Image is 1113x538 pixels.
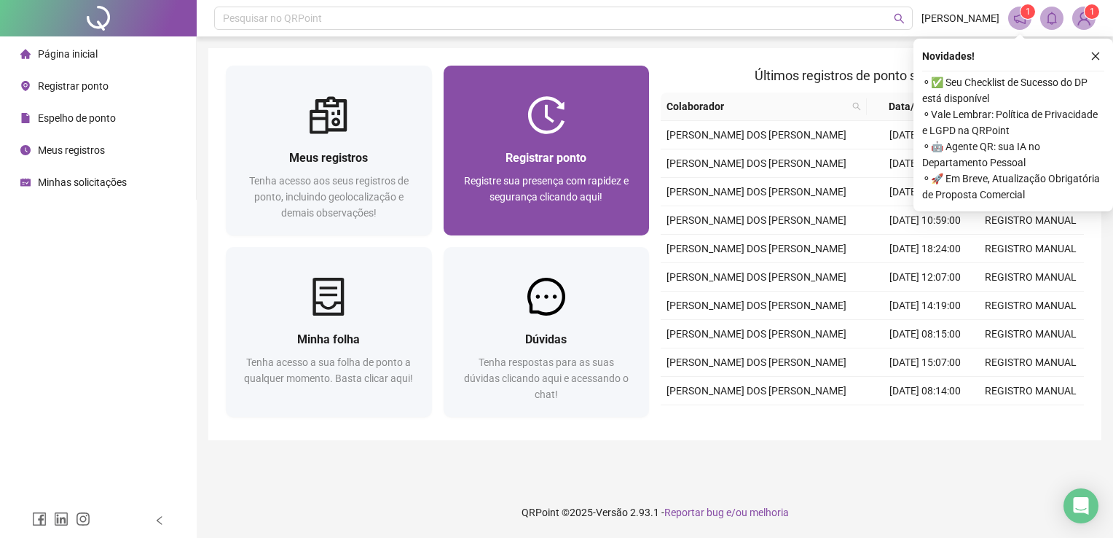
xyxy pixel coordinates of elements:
span: bell [1045,12,1058,25]
span: Tenha acesso aos seus registros de ponto, incluindo geolocalização e demais observações! [249,175,409,219]
span: Novidades ! [922,48,975,64]
a: DúvidasTenha respostas para as suas dúvidas clicando aqui e acessando o chat! [444,247,650,417]
span: Tenha acesso a sua folha de ponto a qualquer momento. Basta clicar aqui! [244,356,413,384]
span: [PERSON_NAME] DOS [PERSON_NAME] [666,243,846,254]
span: [PERSON_NAME] DOS [PERSON_NAME] [666,129,846,141]
span: [PERSON_NAME] [921,10,999,26]
td: REGISTRO MANUAL [978,263,1084,292]
td: REGISTRO MANUAL [978,348,1084,377]
td: [DATE] 16:38:00 [873,405,978,434]
span: instagram [76,512,90,526]
span: linkedin [54,512,68,526]
span: notification [1013,12,1026,25]
sup: Atualize o seu contato no menu Meus Dados [1085,4,1099,19]
span: Registrar ponto [38,80,109,92]
span: Dúvidas [525,332,567,346]
span: Espelho de ponto [38,112,116,124]
span: Registre sua presença com rapidez e segurança clicando aqui! [464,175,629,203]
td: [DATE] 18:00:00 [873,178,978,206]
span: environment [20,81,31,91]
th: Data/Hora [867,93,970,121]
td: REGISTRO MANUAL [978,206,1084,235]
span: 1 [1026,7,1031,17]
td: [DATE] 08:15:00 [873,320,978,348]
td: [DATE] 18:24:00 [873,235,978,263]
span: [PERSON_NAME] DOS [PERSON_NAME] [666,271,846,283]
span: Versão [596,507,628,518]
td: [DATE] 08:14:00 [873,377,978,405]
span: Data/Hora [873,98,952,114]
sup: 1 [1020,4,1035,19]
span: search [852,102,861,111]
span: 1 [1090,7,1095,17]
span: facebook [32,512,47,526]
span: Reportar bug e/ou melhoria [664,507,789,518]
div: Open Intercom Messenger [1063,488,1098,523]
td: [DATE] 15:07:00 [873,348,978,377]
span: close [1090,51,1101,61]
span: ⚬ 🤖 Agente QR: sua IA no Departamento Pessoal [922,139,1104,171]
td: [DATE] 11:45:00 [873,121,978,149]
td: REGISTRO MANUAL [978,320,1084,348]
td: REGISTRO MANUAL [978,235,1084,263]
span: [PERSON_NAME] DOS [PERSON_NAME] [666,186,846,198]
span: file [20,113,31,123]
td: REGISTRO MANUAL [978,405,1084,434]
span: search [849,95,864,117]
td: REGISTRO MANUAL [978,292,1084,320]
span: Tenha respostas para as suas dúvidas clicando aqui e acessando o chat! [464,356,629,400]
span: Minhas solicitações [38,176,127,188]
td: [DATE] 09:56:00 [873,149,978,178]
td: REGISTRO MANUAL [978,377,1084,405]
a: Meus registrosTenha acesso aos seus registros de ponto, incluindo geolocalização e demais observa... [226,66,432,235]
td: [DATE] 10:59:00 [873,206,978,235]
td: [DATE] 14:19:00 [873,292,978,320]
span: Registrar ponto [506,151,586,165]
span: Minha folha [297,332,360,346]
span: ⚬ ✅ Seu Checklist de Sucesso do DP está disponível [922,74,1104,106]
span: search [894,13,905,24]
td: [DATE] 12:07:00 [873,263,978,292]
span: [PERSON_NAME] DOS [PERSON_NAME] [666,356,846,368]
span: [PERSON_NAME] DOS [PERSON_NAME] [666,385,846,397]
span: [PERSON_NAME] DOS [PERSON_NAME] [666,328,846,340]
span: clock-circle [20,145,31,155]
span: [PERSON_NAME] DOS [PERSON_NAME] [666,157,846,169]
a: Minha folhaTenha acesso a sua folha de ponto a qualquer momento. Basta clicar aqui! [226,247,432,417]
span: Colaborador [666,98,846,114]
span: Últimos registros de ponto sincronizados [755,68,990,83]
img: 92757 [1073,7,1095,29]
footer: QRPoint © 2025 - 2.93.1 - [197,487,1113,538]
span: Meus registros [289,151,368,165]
span: home [20,49,31,59]
span: Página inicial [38,48,98,60]
span: [PERSON_NAME] DOS [PERSON_NAME] [666,214,846,226]
a: Registrar pontoRegistre sua presença com rapidez e segurança clicando aqui! [444,66,650,235]
span: ⚬ 🚀 Em Breve, Atualização Obrigatória de Proposta Comercial [922,171,1104,203]
span: [PERSON_NAME] DOS [PERSON_NAME] [666,300,846,311]
span: left [154,515,165,526]
span: Meus registros [38,144,105,156]
span: schedule [20,177,31,187]
span: ⚬ Vale Lembrar: Política de Privacidade e LGPD na QRPoint [922,106,1104,139]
